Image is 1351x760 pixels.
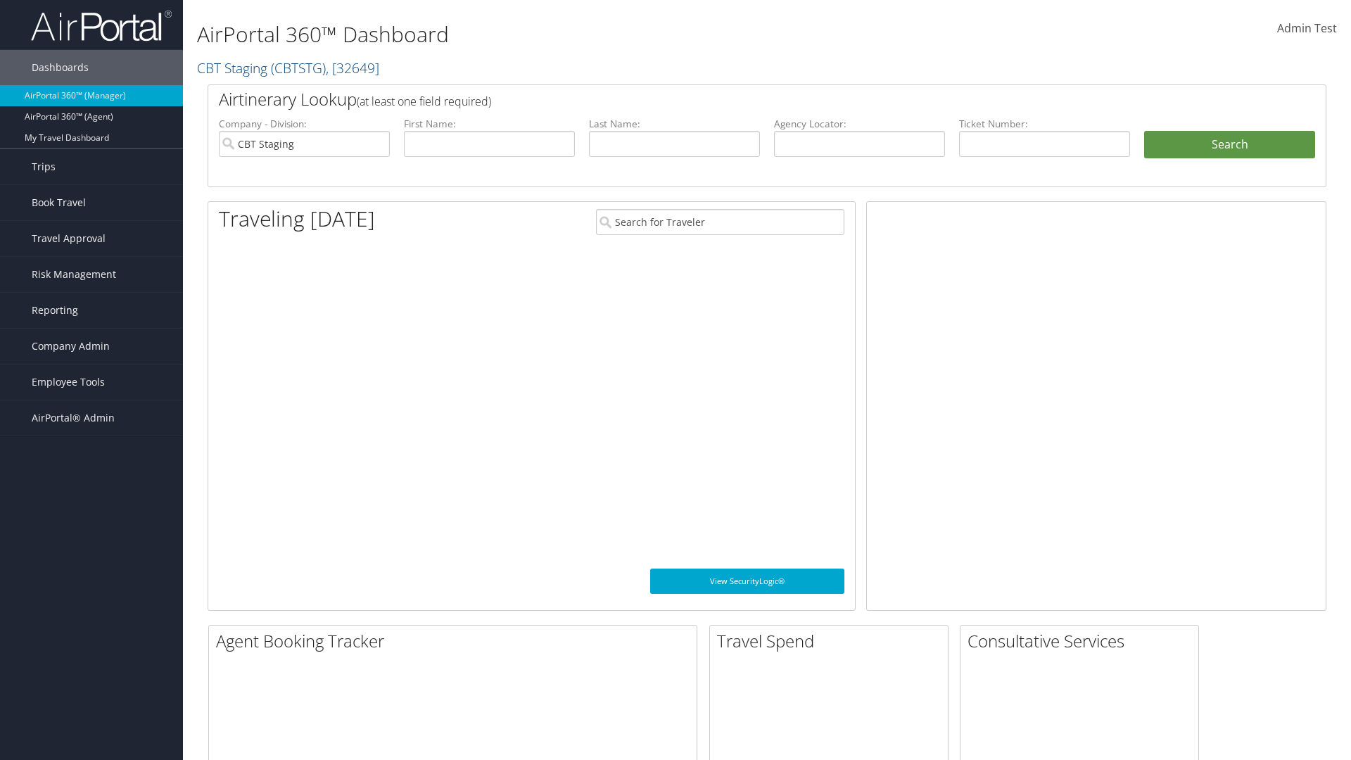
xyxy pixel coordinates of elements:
span: Reporting [32,293,78,328]
span: Trips [32,149,56,184]
h2: Consultative Services [968,629,1198,653]
span: Book Travel [32,185,86,220]
h1: Traveling [DATE] [219,204,375,234]
span: ( CBTSTG ) [271,58,326,77]
label: Last Name: [589,117,760,131]
button: Search [1144,131,1315,159]
h2: Travel Spend [717,629,948,653]
label: Agency Locator: [774,117,945,131]
span: Employee Tools [32,365,105,400]
h2: Airtinerary Lookup [219,87,1222,111]
span: Admin Test [1277,20,1337,36]
a: Admin Test [1277,7,1337,51]
a: CBT Staging [197,58,379,77]
span: , [ 32649 ] [326,58,379,77]
span: Risk Management [32,257,116,292]
label: Company - Division: [219,117,390,131]
h2: Agent Booking Tracker [216,629,697,653]
span: Travel Approval [32,221,106,256]
span: (at least one field required) [357,94,491,109]
span: AirPortal® Admin [32,400,115,436]
h1: AirPortal 360™ Dashboard [197,20,957,49]
label: First Name: [404,117,575,131]
label: Ticket Number: [959,117,1130,131]
input: Search for Traveler [596,209,844,235]
img: airportal-logo.png [31,9,172,42]
span: Dashboards [32,50,89,85]
a: View SecurityLogic® [650,569,844,594]
span: Company Admin [32,329,110,364]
